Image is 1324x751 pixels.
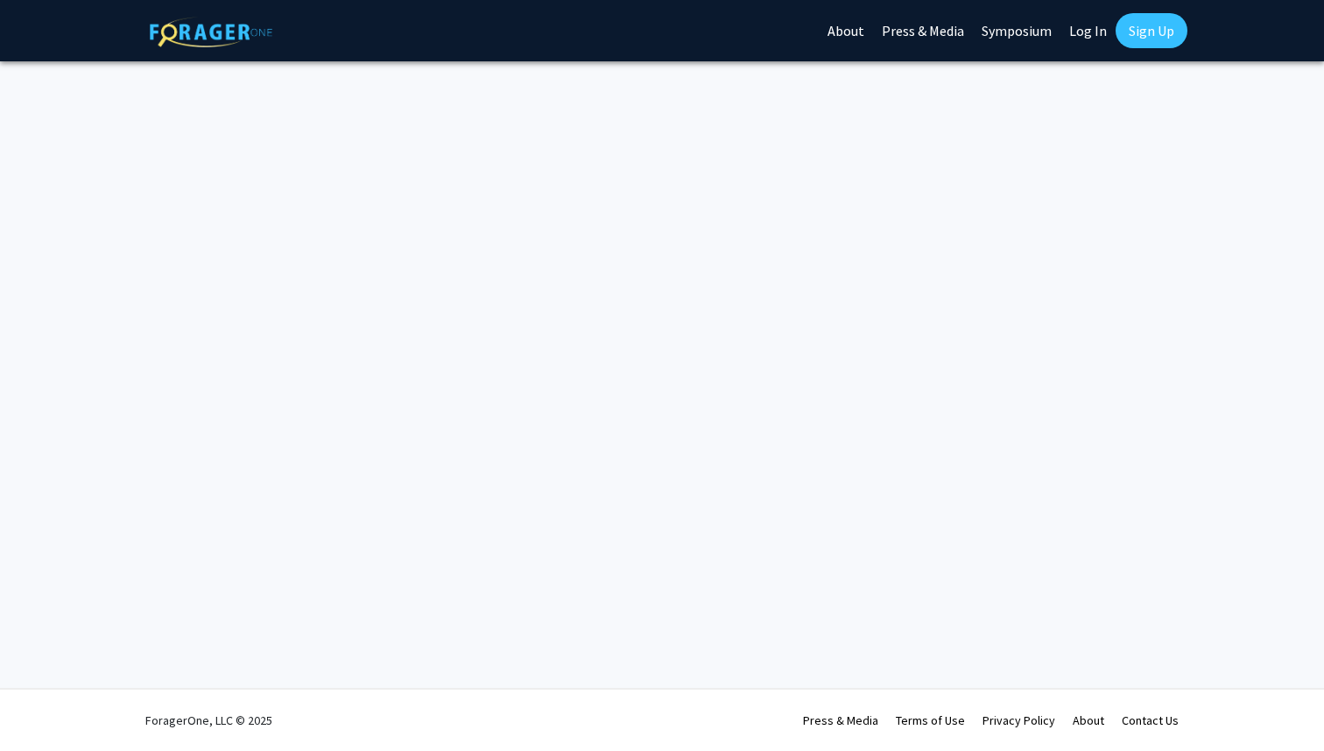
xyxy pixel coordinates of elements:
a: Sign Up [1116,13,1187,48]
a: Press & Media [803,712,878,728]
a: Contact Us [1122,712,1179,728]
a: Terms of Use [896,712,965,728]
a: Privacy Policy [982,712,1055,728]
img: ForagerOne Logo [150,17,272,47]
div: ForagerOne, LLC © 2025 [145,690,272,751]
a: About [1073,712,1104,728]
